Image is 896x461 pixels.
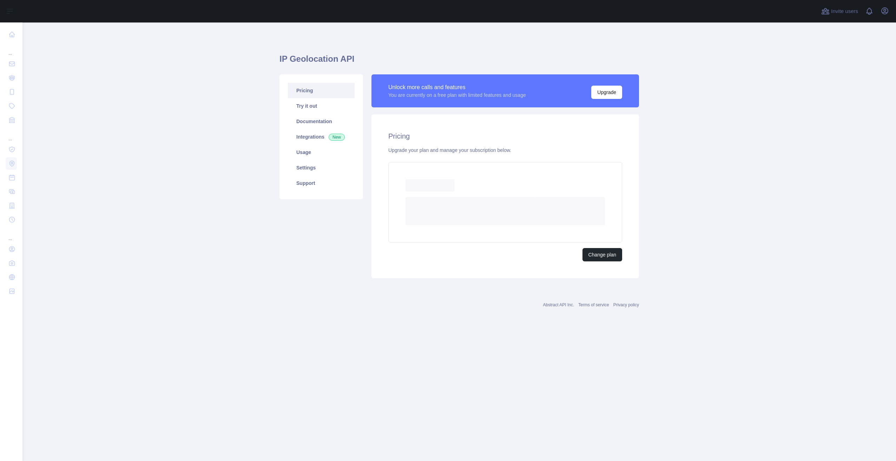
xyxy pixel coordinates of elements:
div: ... [6,42,17,56]
a: Privacy policy [613,302,639,307]
div: Unlock more calls and features [388,83,526,92]
button: Change plan [582,248,622,261]
a: Support [288,175,355,191]
h2: Pricing [388,131,622,141]
a: Abstract API Inc. [543,302,574,307]
span: New [329,134,345,141]
div: Upgrade your plan and manage your subscription below. [388,147,622,154]
a: Integrations New [288,129,355,145]
div: ... [6,128,17,142]
div: You are currently on a free plan with limited features and usage [388,92,526,99]
h1: IP Geolocation API [279,53,639,70]
a: Documentation [288,114,355,129]
button: Invite users [820,6,859,17]
a: Usage [288,145,355,160]
button: Upgrade [591,86,622,99]
div: ... [6,227,17,241]
a: Try it out [288,98,355,114]
a: Terms of service [578,302,609,307]
a: Pricing [288,83,355,98]
span: Invite users [831,7,858,15]
a: Settings [288,160,355,175]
